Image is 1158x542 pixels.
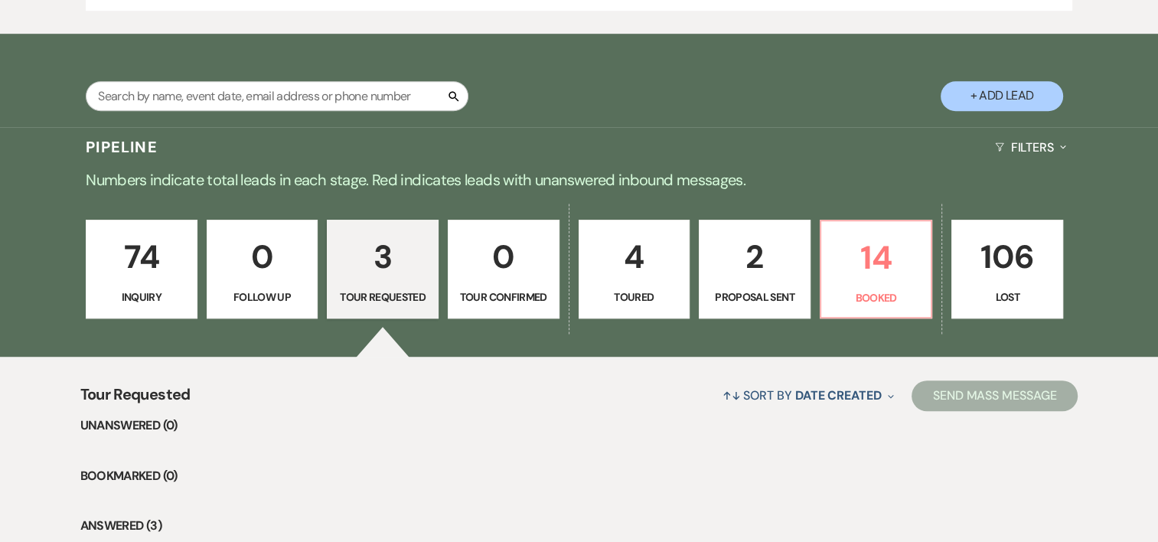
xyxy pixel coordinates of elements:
a: 2Proposal Sent [699,220,811,319]
p: Numbers indicate total leads in each stage. Red indicates leads with unanswered inbound messages. [28,168,1130,192]
li: Unanswered (0) [80,416,1078,436]
a: 4Toured [579,220,690,319]
p: Booked [830,289,922,306]
p: Tour Requested [337,289,429,305]
span: ↑↓ [723,387,741,403]
a: 106Lost [951,220,1063,319]
p: 106 [961,231,1053,282]
p: Lost [961,289,1053,305]
p: Proposal Sent [709,289,801,305]
p: Toured [589,289,680,305]
p: 0 [458,231,550,282]
button: Send Mass Message [912,380,1078,411]
a: 0Tour Confirmed [448,220,559,319]
input: Search by name, event date, email address or phone number [86,81,468,111]
span: Tour Requested [80,383,191,416]
span: Date Created [795,387,882,403]
p: 14 [830,232,922,283]
p: 3 [337,231,429,282]
a: 14Booked [820,220,933,319]
li: Bookmarked (0) [80,466,1078,486]
button: + Add Lead [941,81,1063,111]
p: 0 [217,231,308,282]
li: Answered (3) [80,516,1078,536]
p: 4 [589,231,680,282]
p: Follow Up [217,289,308,305]
a: 0Follow Up [207,220,318,319]
button: Filters [989,127,1072,168]
p: Inquiry [96,289,188,305]
a: 3Tour Requested [327,220,439,319]
a: 74Inquiry [86,220,197,319]
p: Tour Confirmed [458,289,550,305]
p: 2 [709,231,801,282]
button: Sort By Date Created [716,375,900,416]
h3: Pipeline [86,136,158,158]
p: 74 [96,231,188,282]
